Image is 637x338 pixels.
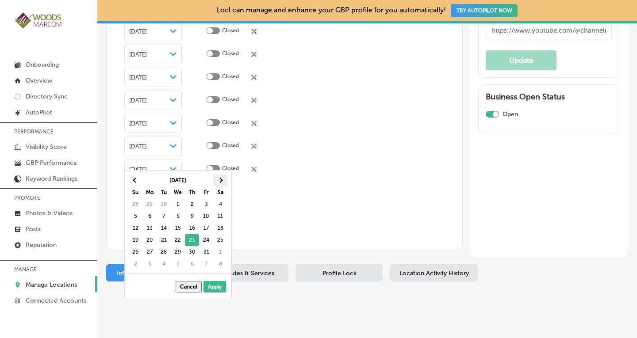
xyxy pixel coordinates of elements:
p: Visibility Score [26,143,67,151]
td: 3 [142,258,157,270]
td: 30 [157,198,171,210]
td: 8 [171,210,185,222]
td: 22 [171,234,185,246]
th: Sa [213,186,227,198]
td: 4 [157,258,171,270]
label: Open [503,110,518,118]
span: [DATE] [129,143,147,150]
img: 4a29b66a-e5ec-43cd-850c-b989ed1601aaLogo_Horizontal_BerryOlive_1000.jpg [14,11,63,30]
td: 16 [185,222,199,234]
td: 31 [199,246,213,258]
span: Attributes & Services [215,270,274,277]
td: 2 [185,198,199,210]
td: 2 [128,258,142,270]
td: 4 [213,198,227,210]
th: Tu [157,186,171,198]
td: 20 [142,234,157,246]
p: Closed [222,96,239,105]
td: 18 [213,222,227,234]
td: 28 [128,198,142,210]
th: Mo [142,186,157,198]
td: 19 [128,234,142,246]
td: 3 [199,198,213,210]
p: Closed [222,142,239,151]
button: Cancel [176,281,202,292]
input: https://www.youtube.com/@channelname [486,22,612,39]
td: 27 [142,246,157,258]
td: 15 [171,222,185,234]
span: [DATE] [129,97,147,104]
th: Su [128,186,142,198]
td: 11 [213,210,227,222]
span: Location Activity History [399,270,469,277]
span: [DATE] [129,28,147,35]
p: GBP Performance [26,159,77,167]
span: [DATE] [129,74,147,81]
th: Th [185,186,199,198]
p: Keyword Rankings [26,175,77,182]
span: [DATE] [129,166,147,173]
p: Photos & Videos [26,209,73,217]
td: 28 [157,246,171,258]
p: Closed [222,119,239,128]
p: Overview [26,77,52,84]
p: Directory Sync [26,93,68,100]
td: 6 [185,258,199,270]
th: Fr [199,186,213,198]
td: 1 [213,246,227,258]
p: Manage Locations [26,281,77,289]
td: 17 [199,222,213,234]
td: 25 [213,234,227,246]
p: AutoPilot [26,109,52,116]
td: 23 [185,234,199,246]
p: Posts [26,225,41,233]
td: 10 [199,210,213,222]
td: 12 [128,222,142,234]
td: 6 [142,210,157,222]
span: [DATE] [129,51,147,58]
p: Closed [222,27,239,36]
td: 14 [157,222,171,234]
span: Profile Lock [322,270,357,277]
p: Onboarding [26,61,59,68]
h3: Business Open Status [486,92,612,102]
td: 5 [171,258,185,270]
button: Update [486,50,556,70]
p: Connected Accounts [26,297,86,304]
span: Info, Hours, Categories [117,270,183,277]
td: 7 [157,210,171,222]
td: 24 [199,234,213,246]
td: 26 [128,246,142,258]
button: TRY AUTOPILOT NOW [451,4,518,17]
th: We [171,186,185,198]
td: 9 [185,210,199,222]
td: 5 [128,210,142,222]
td: 29 [171,246,185,258]
p: Closed [222,50,239,59]
td: 29 [142,198,157,210]
td: 30 [185,246,199,258]
p: Closed [222,73,239,82]
td: 13 [142,222,157,234]
td: 1 [171,198,185,210]
p: Reputation [26,241,57,249]
td: 8 [213,258,227,270]
button: Apply [203,281,226,292]
th: [DATE] [142,175,213,186]
p: Closed [222,165,239,174]
td: 7 [199,258,213,270]
td: 21 [157,234,171,246]
span: [DATE] [129,120,147,127]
